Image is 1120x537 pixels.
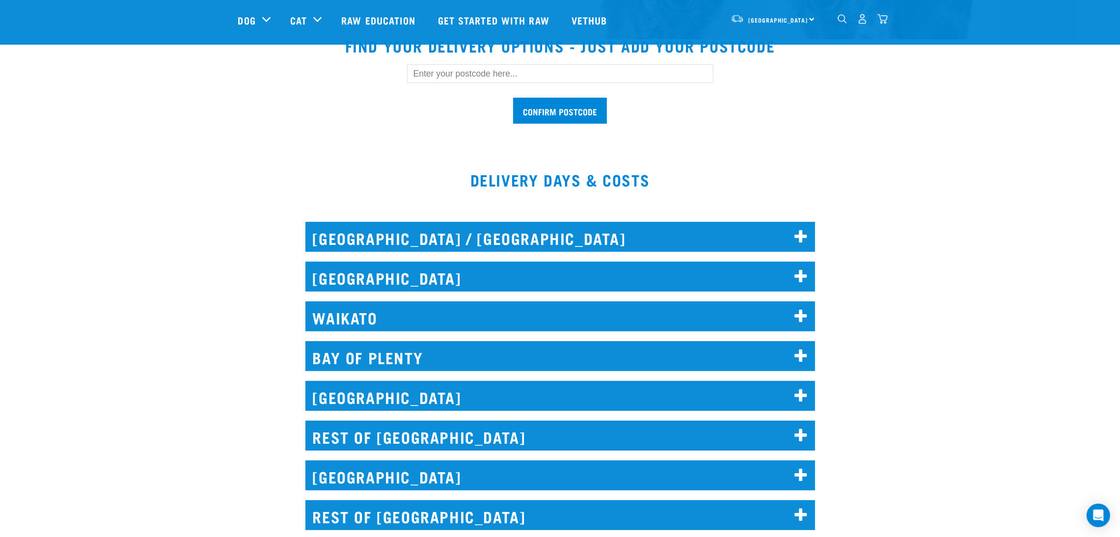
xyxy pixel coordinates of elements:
input: Enter your postcode here... [407,64,713,83]
h2: DELIVERY DAYS & COSTS [45,171,1076,188]
img: home-icon@2x.png [877,14,888,24]
img: van-moving.png [731,14,744,23]
div: Open Intercom Messenger [1087,504,1110,527]
h2: REST OF [GEOGRAPHIC_DATA] [305,500,815,530]
span: [GEOGRAPHIC_DATA] [749,18,808,22]
h2: [GEOGRAPHIC_DATA] [305,460,815,490]
a: Raw Education [331,0,428,40]
h2: [GEOGRAPHIC_DATA] / [GEOGRAPHIC_DATA] [305,222,815,252]
a: Vethub [562,0,620,40]
a: Get started with Raw [428,0,562,40]
a: Cat [290,13,307,27]
img: user.png [857,14,868,24]
h2: Find your delivery options - just add your postcode [56,37,1064,54]
h2: REST OF [GEOGRAPHIC_DATA] [305,421,815,451]
a: Dog [238,13,256,27]
img: home-icon-1@2x.png [838,14,847,24]
input: Confirm postcode [513,98,607,124]
h2: WAIKATO [305,301,815,331]
h2: [GEOGRAPHIC_DATA] [305,381,815,411]
h2: BAY OF PLENTY [305,341,815,371]
h2: [GEOGRAPHIC_DATA] [305,262,815,292]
